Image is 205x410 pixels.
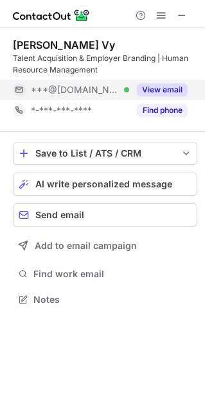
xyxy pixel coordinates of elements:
button: AI write personalized message [13,173,197,196]
button: Add to email campaign [13,234,197,257]
span: Notes [33,294,192,305]
span: AI write personalized message [35,179,172,189]
button: Find work email [13,265,197,283]
button: Reveal Button [137,83,188,96]
button: save-profile-one-click [13,142,197,165]
span: ***@[DOMAIN_NAME] [31,84,120,96]
button: Send email [13,203,197,226]
span: Find work email [33,268,192,280]
button: Reveal Button [137,104,188,117]
div: Talent Acquisition & Employer Branding | Human Resource Management [13,53,197,76]
img: ContactOut v5.3.10 [13,8,90,23]
div: [PERSON_NAME] Vy [13,38,115,51]
span: Add to email campaign [35,241,137,251]
div: Save to List / ATS / CRM [35,148,175,158]
span: Send email [35,210,84,220]
button: Notes [13,291,197,309]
